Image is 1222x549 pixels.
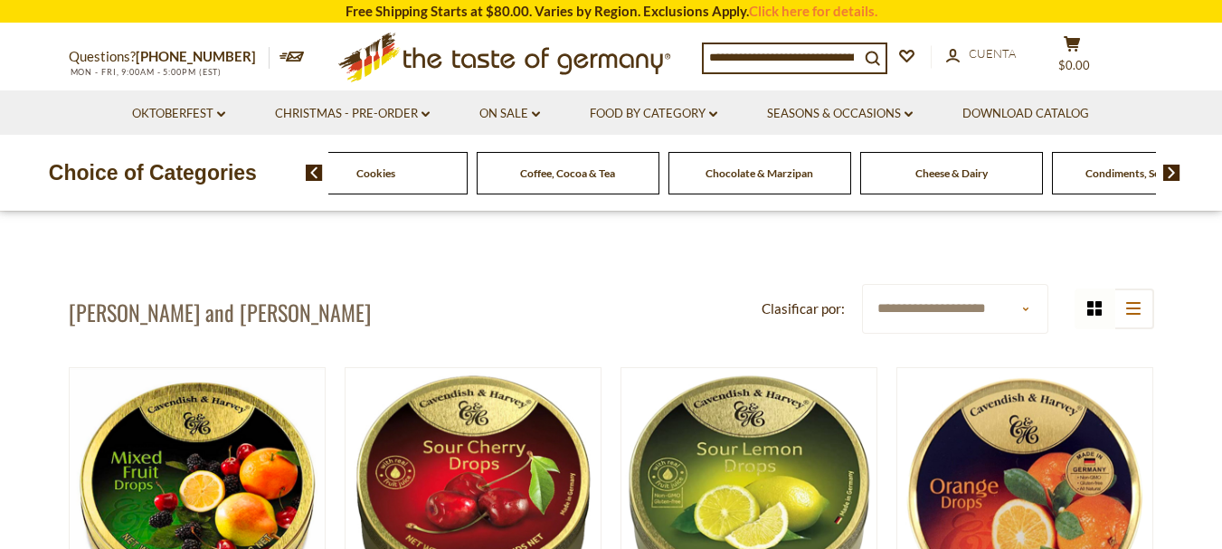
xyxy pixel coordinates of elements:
[69,67,223,77] span: MON - FRI, 9:00AM - 5:00PM (EST)
[749,3,877,19] a: Click here for details.
[69,45,270,69] p: Questions?
[275,104,430,124] a: Christmas - PRE-ORDER
[356,166,395,180] a: Cookies
[1058,58,1090,72] span: $0.00
[767,104,913,124] a: Seasons & Occasions
[132,104,225,124] a: Oktoberfest
[706,166,813,180] a: Chocolate & Marzipan
[1163,165,1180,181] img: next arrow
[946,44,1016,64] a: Cuenta
[1085,166,1201,180] a: Condiments, Seasonings
[915,166,988,180] a: Cheese & Dairy
[762,298,845,320] label: Clasificar por:
[69,298,371,326] h1: [PERSON_NAME] and [PERSON_NAME]
[590,104,717,124] a: Food By Category
[969,46,1016,61] span: Cuenta
[136,48,256,64] a: [PHONE_NUMBER]
[520,166,615,180] a: Coffee, Cocoa & Tea
[479,104,540,124] a: On Sale
[962,104,1089,124] a: Download Catalog
[1046,35,1100,80] button: $0.00
[306,165,323,181] img: previous arrow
